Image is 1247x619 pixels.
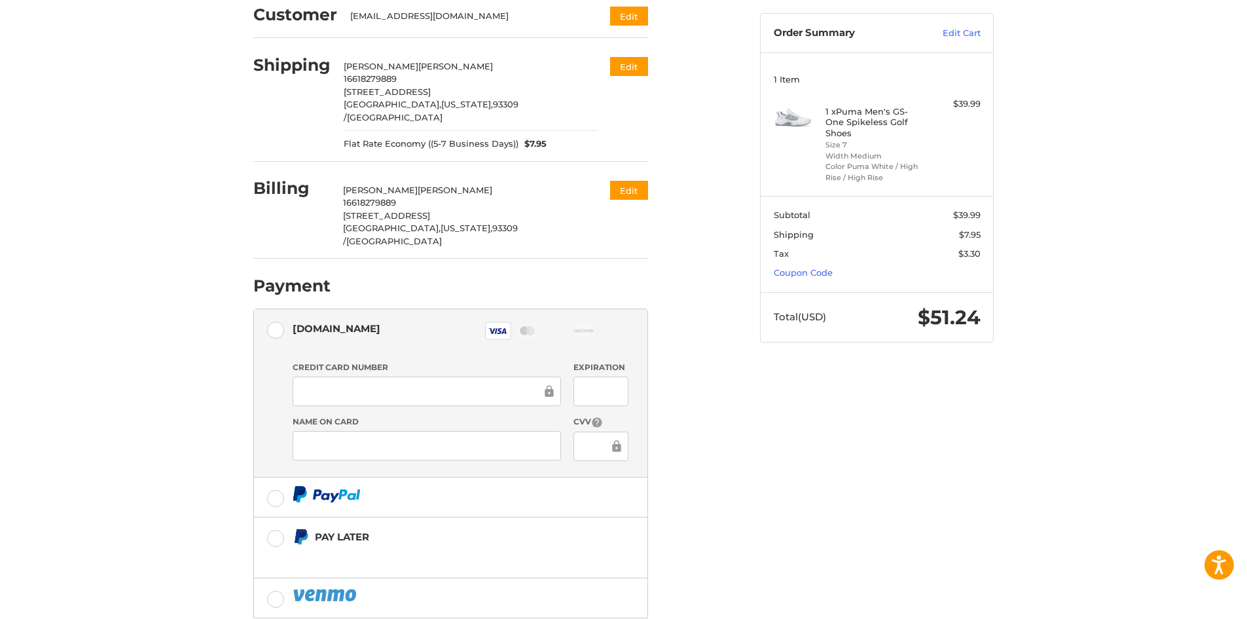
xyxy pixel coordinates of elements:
span: Total (USD) [774,310,826,323]
label: Name on Card [293,416,561,428]
img: PayPal icon [293,486,361,502]
img: Pay Later icon [293,529,309,545]
h3: 1 Item [774,74,981,84]
h4: 1 x Puma Men's GS-One Spikeless Golf Shoes [825,106,926,138]
label: Expiration [573,362,628,373]
h2: Payment [253,276,331,296]
div: Pay Later [315,526,566,548]
span: [STREET_ADDRESS] [344,86,431,97]
span: $3.30 [958,248,981,259]
div: [DOMAIN_NAME] [293,318,380,339]
span: [PERSON_NAME] [344,61,418,71]
label: CVV [573,416,628,428]
h2: Customer [253,5,337,25]
span: $39.99 [953,210,981,220]
span: Subtotal [774,210,810,220]
span: [GEOGRAPHIC_DATA] [346,236,442,246]
span: $51.24 [918,305,981,329]
span: [PERSON_NAME] [343,185,418,195]
button: Edit [610,7,648,26]
span: 93309 / [344,99,518,122]
li: Size 7 [825,140,926,151]
span: [US_STATE], [441,99,493,109]
li: Width Medium [825,151,926,162]
span: [GEOGRAPHIC_DATA] [347,112,443,122]
h2: Shipping [253,55,331,75]
span: [GEOGRAPHIC_DATA], [344,99,441,109]
h3: Order Summary [774,27,914,40]
span: [PERSON_NAME] [418,61,493,71]
h2: Billing [253,178,330,198]
button: Edit [610,181,648,200]
span: 16618279889 [344,73,397,84]
span: $7.95 [959,229,981,240]
span: $7.95 [518,138,547,151]
span: Shipping [774,229,814,240]
span: [US_STATE], [441,223,492,233]
li: Color Puma White / High Rise / High Rise [825,161,926,183]
span: [GEOGRAPHIC_DATA], [343,223,441,233]
iframe: PayPal Message 1 [293,550,566,562]
a: Edit Cart [914,27,981,40]
span: [PERSON_NAME] [418,185,492,195]
div: $39.99 [929,98,981,111]
span: Tax [774,248,789,259]
span: 16618279889 [343,197,396,208]
span: 93309 / [343,223,518,246]
img: PayPal icon [293,587,359,603]
a: Coupon Code [774,267,833,278]
span: [STREET_ADDRESS] [343,210,430,221]
button: Edit [610,57,648,76]
label: Credit Card Number [293,362,561,373]
span: Flat Rate Economy ((5-7 Business Days)) [344,138,518,151]
div: [EMAIL_ADDRESS][DOMAIN_NAME] [350,10,585,23]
